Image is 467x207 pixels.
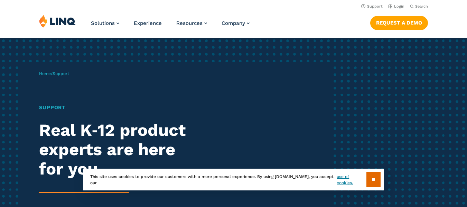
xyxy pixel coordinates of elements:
[337,173,366,186] a: use of cookies.
[370,15,428,30] nav: Button Navigation
[176,20,203,26] span: Resources
[53,71,69,76] span: Support
[370,16,428,30] a: Request a Demo
[39,121,219,179] h2: Real K‑12 product experts are here for you
[39,104,219,112] h1: Support
[83,169,384,190] div: This site uses cookies to provide our customers with a more personal experience. By using [DOMAIN...
[222,20,245,26] span: Company
[91,20,119,26] a: Solutions
[39,71,51,76] a: Home
[134,20,162,26] a: Experience
[39,71,69,76] span: /
[388,4,404,9] a: Login
[361,4,383,9] a: Support
[91,15,250,37] nav: Primary Navigation
[410,4,428,9] button: Open Search Bar
[91,20,115,26] span: Solutions
[415,4,428,9] span: Search
[176,20,207,26] a: Resources
[222,20,250,26] a: Company
[39,15,76,28] img: LINQ | K‑12 Software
